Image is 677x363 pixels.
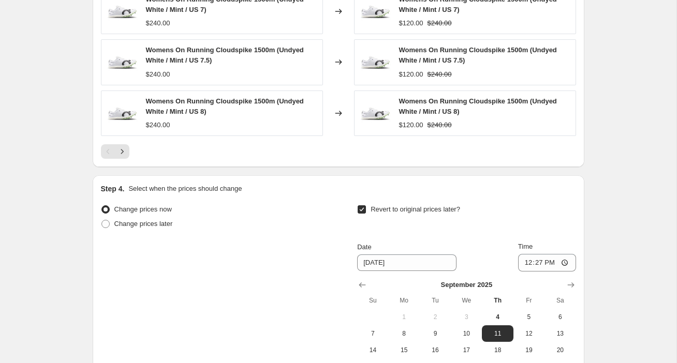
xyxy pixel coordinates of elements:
span: 9 [424,329,447,338]
th: Tuesday [420,292,451,309]
button: Friday September 12 2025 [513,325,544,342]
button: Monday September 8 2025 [389,325,420,342]
div: $240.00 [146,18,170,28]
p: Select when the prices should change [128,184,242,194]
span: 8 [393,329,416,338]
button: Today Thursday September 4 2025 [482,309,513,325]
span: 11 [486,329,509,338]
button: Tuesday September 2 2025 [420,309,451,325]
button: Wednesday September 17 2025 [451,342,482,358]
span: Mo [393,296,416,305]
span: Sa [549,296,571,305]
span: 2 [424,313,447,321]
span: Womens On Running Cloudspike 1500m (Undyed White / Mint / US 8) [399,97,557,115]
th: Thursday [482,292,513,309]
button: Show previous month, August 2025 [355,278,370,292]
span: Su [361,296,384,305]
div: $240.00 [146,120,170,130]
span: 4 [486,313,509,321]
span: 7 [361,329,384,338]
span: Change prices later [114,220,173,228]
th: Friday [513,292,544,309]
span: 14 [361,346,384,354]
span: 6 [549,313,571,321]
span: Tu [424,296,447,305]
div: $120.00 [399,18,423,28]
strike: $240.00 [428,120,452,130]
th: Sunday [357,292,388,309]
button: Saturday September 13 2025 [544,325,576,342]
span: Th [486,296,509,305]
span: 17 [455,346,478,354]
span: Fr [518,296,540,305]
span: Revert to original prices later? [371,205,460,213]
span: We [455,296,478,305]
button: Show next month, October 2025 [564,278,578,292]
button: Sunday September 14 2025 [357,342,388,358]
img: WomensOnRunningCloudspike1500m-UndyedWhite_Mint_80x.jpg [360,98,391,129]
div: $120.00 [399,69,423,80]
button: Friday September 19 2025 [513,342,544,358]
span: 15 [393,346,416,354]
span: 3 [455,313,478,321]
h2: Step 4. [101,184,125,194]
span: 20 [549,346,571,354]
div: $120.00 [399,120,423,130]
span: 18 [486,346,509,354]
span: Date [357,243,371,251]
span: Womens On Running Cloudspike 1500m (Undyed White / Mint / US 7.5) [146,46,304,64]
strike: $240.00 [428,18,452,28]
button: Sunday September 7 2025 [357,325,388,342]
span: 12 [518,329,540,338]
th: Saturday [544,292,576,309]
button: Thursday September 18 2025 [482,342,513,358]
span: Change prices now [114,205,172,213]
span: 19 [518,346,540,354]
span: 10 [455,329,478,338]
button: Friday September 5 2025 [513,309,544,325]
span: 5 [518,313,540,321]
button: Next [115,144,129,159]
div: $240.00 [146,69,170,80]
button: Thursday September 11 2025 [482,325,513,342]
button: Tuesday September 16 2025 [420,342,451,358]
input: 12:00 [518,254,576,271]
button: Saturday September 20 2025 [544,342,576,358]
button: Monday September 15 2025 [389,342,420,358]
button: Tuesday September 9 2025 [420,325,451,342]
button: Wednesday September 10 2025 [451,325,482,342]
input: 9/4/2025 [357,254,457,271]
span: Womens On Running Cloudspike 1500m (Undyed White / Mint / US 7.5) [399,46,557,64]
img: WomensOnRunningCloudspike1500m-UndyedWhite_Mint_80x.jpg [107,98,138,129]
span: 13 [549,329,571,338]
img: WomensOnRunningCloudspike1500m-UndyedWhite_Mint_80x.jpg [107,47,138,78]
span: 1 [393,313,416,321]
th: Monday [389,292,420,309]
button: Monday September 1 2025 [389,309,420,325]
button: Saturday September 6 2025 [544,309,576,325]
span: Time [518,243,533,250]
strike: $240.00 [428,69,452,80]
img: WomensOnRunningCloudspike1500m-UndyedWhite_Mint_80x.jpg [360,47,391,78]
button: Wednesday September 3 2025 [451,309,482,325]
span: 16 [424,346,447,354]
th: Wednesday [451,292,482,309]
span: Womens On Running Cloudspike 1500m (Undyed White / Mint / US 8) [146,97,304,115]
nav: Pagination [101,144,129,159]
